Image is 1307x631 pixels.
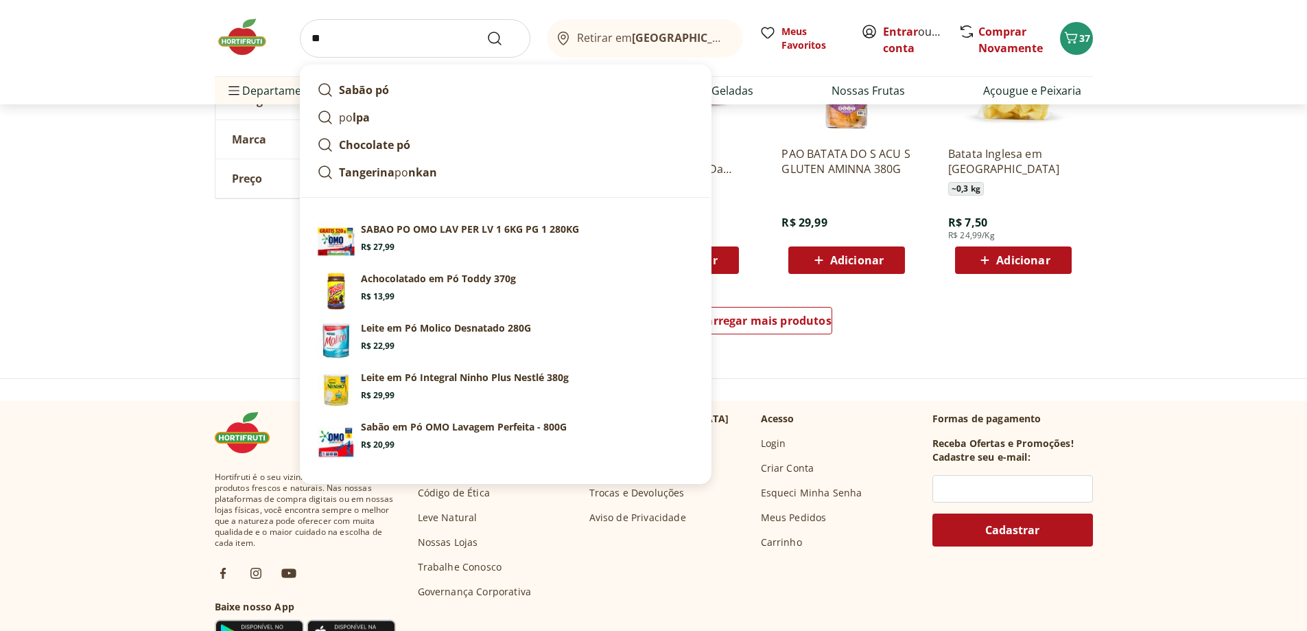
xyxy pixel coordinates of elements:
[932,437,1074,450] h3: Receba Ofertas e Promoções!
[547,19,743,58] button: Retirar em[GEOGRAPHIC_DATA]/[GEOGRAPHIC_DATA]
[339,164,437,181] p: po
[361,371,569,385] p: Leite em Pó Integral Ninho Plus Nestlé 380g
[781,215,827,230] span: R$ 29,99
[632,30,863,45] b: [GEOGRAPHIC_DATA]/[GEOGRAPHIC_DATA]
[361,390,395,401] span: R$ 29,99
[418,486,490,500] a: Código de Ética
[361,291,395,302] span: R$ 13,99
[215,472,396,549] span: Hortifruti é o seu vizinho especialista em produtos frescos e naturais. Nas nossas plataformas de...
[317,420,355,459] img: Principal
[932,514,1093,547] button: Cadastrar
[311,365,700,415] a: PrincipalLeite em Pó Integral Ninho Plus Nestlé 380gR$ 29,99
[339,82,389,97] strong: Sabão pó
[311,131,700,159] a: Chocolate pó
[932,412,1093,426] p: Formas de pagamento
[361,321,531,335] p: Leite em Pó Molico Desnatado 280G
[232,133,266,146] span: Marca
[760,25,845,52] a: Meus Favoritos
[311,104,700,131] a: polpa
[339,165,395,180] strong: Tangerina
[311,217,700,266] a: SABAO PO OMO LAV PER LV 1 6KG PG 1 280KGR$ 27,99
[996,255,1050,266] span: Adicionar
[761,461,814,475] a: Criar Conta
[361,439,395,450] span: R$ 20,99
[317,371,355,409] img: Principal
[300,19,530,58] input: search
[1060,22,1093,55] button: Carrinho
[311,159,700,186] a: Tangerinaponkan
[215,600,396,614] h3: Baixe nosso App
[577,32,729,44] span: Retirar em
[226,74,325,107] span: Departamentos
[418,585,532,599] a: Governança Corporativa
[361,420,567,434] p: Sabão em Pó OMO Lavagem Perfeita - 800G
[317,321,355,360] img: Principal
[215,412,283,453] img: Hortifruti
[978,24,1043,56] a: Comprar Novamente
[781,146,912,176] a: PAO BATATA DO S ACU S GLUTEN AMINNA 380G
[698,307,832,340] a: Carregar mais produtos
[361,222,579,236] p: SABAO PO OMO LAV PER LV 1 6KG PG 1 280KG
[408,165,437,180] strong: nkan
[983,82,1081,99] a: Açougue e Peixaria
[339,109,370,126] p: po
[232,172,262,185] span: Preço
[486,30,519,47] button: Submit Search
[281,565,297,582] img: ytb
[418,536,478,549] a: Nossas Lojas
[761,437,786,450] a: Login
[883,24,918,39] a: Entrar
[761,486,862,500] a: Esqueci Minha Senha
[948,215,987,230] span: R$ 7,50
[883,24,958,56] a: Criar conta
[215,120,421,159] button: Marca
[311,415,700,464] a: PrincipalSabão em Pó OMO Lavagem Perfeita - 800GR$ 20,99
[985,525,1039,536] span: Cadastrar
[932,450,1031,464] h3: Cadastre seu e-mail:
[761,536,802,549] a: Carrinho
[418,560,502,574] a: Trabalhe Conosco
[339,137,410,152] strong: Chocolate pó
[955,246,1072,274] button: Adicionar
[589,511,686,525] a: Aviso de Privacidade
[215,16,283,58] img: Hortifruti
[248,565,264,582] img: ig
[353,110,370,125] strong: lpa
[361,242,395,253] span: R$ 27,99
[832,82,905,99] a: Nossas Frutas
[699,315,832,326] span: Carregar mais produtos
[948,230,995,241] span: R$ 24,99/Kg
[215,565,231,582] img: fb
[589,486,685,500] a: Trocas e Devoluções
[830,255,884,266] span: Adicionar
[317,272,355,310] img: Principal
[361,341,395,352] span: R$ 22,99
[948,146,1079,176] a: Batata Inglesa em [GEOGRAPHIC_DATA]
[788,246,905,274] button: Adicionar
[361,272,516,286] p: Achocolatado em Pó Toddy 370g
[781,25,845,52] span: Meus Favoritos
[948,182,984,196] span: ~ 0,3 kg
[311,76,700,104] a: Sabão pó
[418,511,478,525] a: Leve Natural
[883,23,944,56] span: ou
[761,412,794,426] p: Acesso
[1079,32,1090,45] span: 37
[311,266,700,316] a: PrincipalAchocolatado em Pó Toddy 370gR$ 13,99
[761,511,827,525] a: Meus Pedidos
[226,74,242,107] button: Menu
[311,316,700,365] a: PrincipalLeite em Pó Molico Desnatado 280GR$ 22,99
[215,159,421,198] button: Preço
